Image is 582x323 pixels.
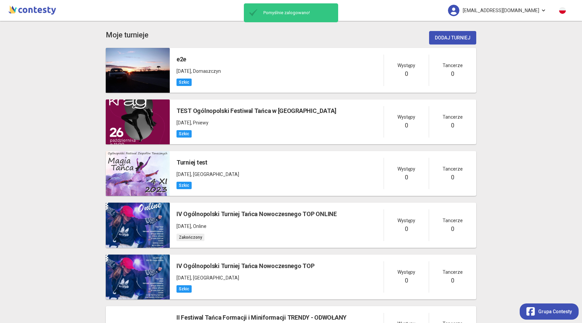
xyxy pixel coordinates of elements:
span: Tancerze [443,217,463,224]
button: Dodaj turniej [429,31,476,45]
h5: e2e [176,55,221,64]
h5: Turniej test [176,158,239,167]
h5: IV Ogólnopolski Turniej Tańca Nowoczesnego TOP [176,261,315,271]
span: [DATE] [176,275,191,281]
span: Tancerze [443,165,463,173]
span: Występy [397,165,415,173]
span: Występy [397,217,415,224]
span: Grupa Contesty [538,308,572,315]
span: , Pniewy [191,120,208,125]
h5: TEST Ogólnopolski Festiwal Tańca w [GEOGRAPHIC_DATA] [176,106,336,116]
h5: 0 [451,276,454,285]
span: Występy [397,113,415,121]
h5: 0 [451,69,454,79]
span: , Domaszczyn [191,68,221,74]
span: Występy [397,268,415,276]
span: Tancerze [443,268,463,276]
span: Szkic [176,285,192,293]
h5: II Festiwal Tańca Formacji i Miniformacji TRENDY - ODWOŁANY [176,313,347,322]
span: , [GEOGRAPHIC_DATA] [191,172,239,177]
h5: 0 [405,69,408,79]
span: , Online [191,224,206,229]
h5: 0 [451,224,454,234]
span: , [GEOGRAPHIC_DATA] [191,275,239,281]
span: Tancerze [443,62,463,69]
h5: 0 [451,173,454,182]
span: Szkic [176,79,192,86]
app-title: competition-list.title [106,29,149,41]
span: Szkic [176,182,192,189]
h5: 0 [405,276,408,285]
span: [DATE] [176,120,191,125]
h5: 0 [405,173,408,182]
span: Szkic [176,130,192,138]
span: [DATE] [176,224,191,229]
h5: IV Ogólnopolski Turniej Tańca Nowoczesnego TOP ONLINE [176,209,337,219]
span: [EMAIL_ADDRESS][DOMAIN_NAME] [463,3,539,18]
span: Zakończony [176,234,204,241]
span: Pomyślnie zalogowano! [260,10,335,16]
h5: 0 [405,224,408,234]
h3: Moje turnieje [106,29,149,41]
span: Tancerze [443,113,463,121]
span: Występy [397,62,415,69]
h5: 0 [451,121,454,130]
span: [DATE] [176,172,191,177]
h5: 0 [405,121,408,130]
span: [DATE] [176,68,191,74]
